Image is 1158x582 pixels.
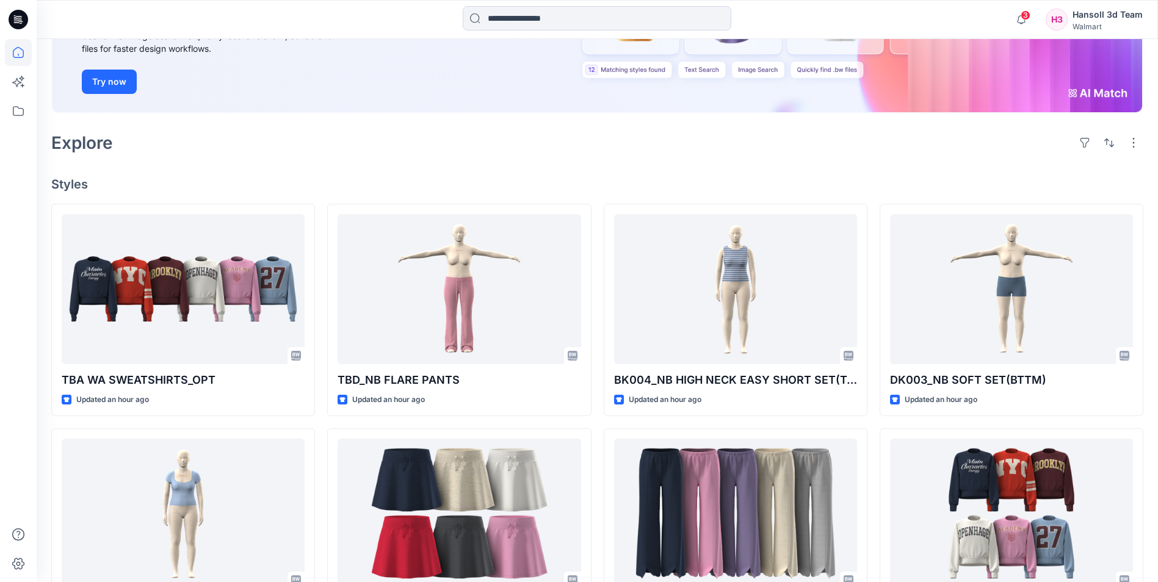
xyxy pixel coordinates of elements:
[614,372,857,389] p: BK004_NB HIGH NECK EASY SHORT SET(TOP)
[352,393,425,406] p: Updated an hour ago
[62,214,305,364] a: TBA WA SWEATSHIRTS_OPT
[890,214,1133,364] a: DK003_NB SOFT SET(BTTM)
[890,372,1133,389] p: DK003_NB SOFT SET(BTTM)
[1073,7,1143,22] div: Hansoll 3d Team
[51,133,113,153] h2: Explore
[62,372,305,389] p: TBA WA SWEATSHIRTS_OPT
[82,29,356,55] div: Use text or image search to quickly locate relevant, editable .bw files for faster design workflows.
[1073,22,1143,31] div: Walmart
[76,393,149,406] p: Updated an hour ago
[1021,10,1030,20] span: 3
[338,372,581,389] p: TBD_NB FLARE PANTS
[629,393,701,406] p: Updated an hour ago
[614,214,857,364] a: BK004_NB HIGH NECK EASY SHORT SET(TOP)
[905,393,977,406] p: Updated an hour ago
[82,70,137,94] button: Try now
[51,177,1143,192] h4: Styles
[338,214,581,364] a: TBD_NB FLARE PANTS
[1046,9,1068,31] div: H3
